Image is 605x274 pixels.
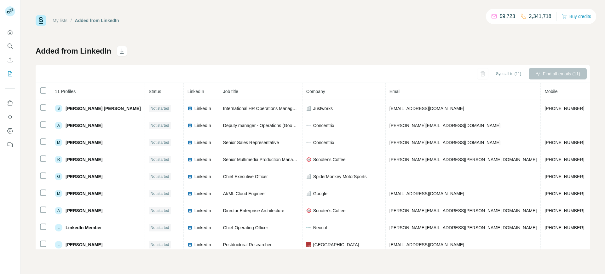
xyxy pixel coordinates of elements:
div: L [55,241,62,248]
span: Concentrix [313,139,334,146]
span: Senior Sales Representative [223,140,279,145]
span: [PERSON_NAME] [66,207,102,214]
div: M [55,190,62,197]
span: Job title [223,89,238,94]
li: / [71,17,72,24]
div: L [55,224,62,231]
img: company-logo [306,140,311,145]
span: Director Enterprise Architecture [223,208,285,213]
span: LinkedIn [187,89,204,94]
img: company-logo [306,123,311,128]
span: [PERSON_NAME] [66,242,102,248]
button: Use Surfe API [5,111,15,123]
span: Deputy manager - Operations (Google Cloud Platform) [223,123,330,128]
span: [PHONE_NUMBER] [544,106,584,111]
button: Dashboard [5,125,15,137]
div: G [55,173,62,180]
img: LinkedIn logo [187,123,193,128]
span: Not started [151,123,169,128]
img: LinkedIn logo [187,225,193,230]
span: Not started [151,191,169,196]
div: Added from LinkedIn [75,17,119,24]
span: [PHONE_NUMBER] [544,157,584,162]
span: Neocol [313,224,327,231]
span: [PERSON_NAME][EMAIL_ADDRESS][PERSON_NAME][DOMAIN_NAME] [389,157,537,162]
span: [PHONE_NUMBER] [544,225,584,230]
img: LinkedIn logo [187,242,193,247]
span: Not started [151,174,169,179]
span: Chief Executive Officer [223,174,268,179]
span: LinkedIn [194,190,211,197]
button: My lists [5,68,15,79]
img: company-logo [306,225,311,230]
span: 11 Profiles [55,89,76,94]
span: LinkedIn Member [66,224,102,231]
button: Search [5,40,15,52]
span: [PERSON_NAME][EMAIL_ADDRESS][PERSON_NAME][DOMAIN_NAME] [389,208,537,213]
div: S [55,105,62,112]
button: Enrich CSV [5,54,15,66]
span: [PHONE_NUMBER] [544,174,584,179]
span: Company [306,89,325,94]
button: Use Surfe on LinkedIn [5,97,15,109]
span: LinkedIn [194,242,211,248]
span: Not started [151,140,169,145]
span: Google [313,190,327,197]
span: Not started [151,106,169,111]
span: [PERSON_NAME][EMAIL_ADDRESS][DOMAIN_NAME] [389,123,500,128]
p: 59,723 [500,13,515,20]
span: Justworks [313,105,333,112]
img: company-logo [306,208,311,213]
span: Not started [151,157,169,162]
span: Scooter's Coffee [313,156,346,163]
span: [PERSON_NAME] [66,139,102,146]
div: R [55,156,62,163]
p: 2,341,718 [529,13,551,20]
span: [PERSON_NAME][EMAIL_ADDRESS][DOMAIN_NAME] [389,140,500,145]
span: Chief Operating Officer [223,225,268,230]
span: [EMAIL_ADDRESS][DOMAIN_NAME] [389,191,464,196]
div: A [55,122,62,129]
span: [GEOGRAPHIC_DATA] [313,242,359,248]
span: [PERSON_NAME] [66,122,102,129]
span: LinkedIn [194,105,211,112]
span: Not started [151,208,169,213]
img: company-logo [306,242,311,247]
span: LinkedIn [194,139,211,146]
div: A [55,207,62,214]
img: Surfe Logo [36,15,46,26]
img: LinkedIn logo [187,157,193,162]
span: LinkedIn [194,207,211,214]
span: AI/ML Cloud Engineer [223,191,266,196]
span: Sync all to (11) [496,71,521,77]
span: Email [389,89,400,94]
span: LinkedIn [194,224,211,231]
button: Feedback [5,139,15,150]
span: [PHONE_NUMBER] [544,140,584,145]
h1: Added from LinkedIn [36,46,111,56]
span: [PERSON_NAME][EMAIL_ADDRESS][PERSON_NAME][DOMAIN_NAME] [389,225,537,230]
span: [PERSON_NAME] [66,190,102,197]
span: [EMAIL_ADDRESS][DOMAIN_NAME] [389,106,464,111]
span: [PERSON_NAME] [66,156,102,163]
button: Quick start [5,26,15,38]
span: [PHONE_NUMBER] [544,208,584,213]
img: LinkedIn logo [187,191,193,196]
span: International HR Operations Manager - LATAM [223,106,314,111]
div: M [55,139,62,146]
button: Buy credits [562,12,591,21]
span: LinkedIn [194,156,211,163]
img: LinkedIn logo [187,208,193,213]
span: Status [149,89,161,94]
span: Not started [151,225,169,230]
span: SpiderMonkey MotorSports [313,173,367,180]
img: LinkedIn logo [187,140,193,145]
img: LinkedIn logo [187,106,193,111]
span: [PHONE_NUMBER] [544,191,584,196]
img: LinkedIn logo [187,174,193,179]
img: company-logo [306,157,311,162]
span: [PERSON_NAME] [66,173,102,180]
span: Senior Multimedia Production Manager [223,157,299,162]
span: Postdoctoral Researcher [223,242,272,247]
button: Sync all to (11) [492,69,526,79]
